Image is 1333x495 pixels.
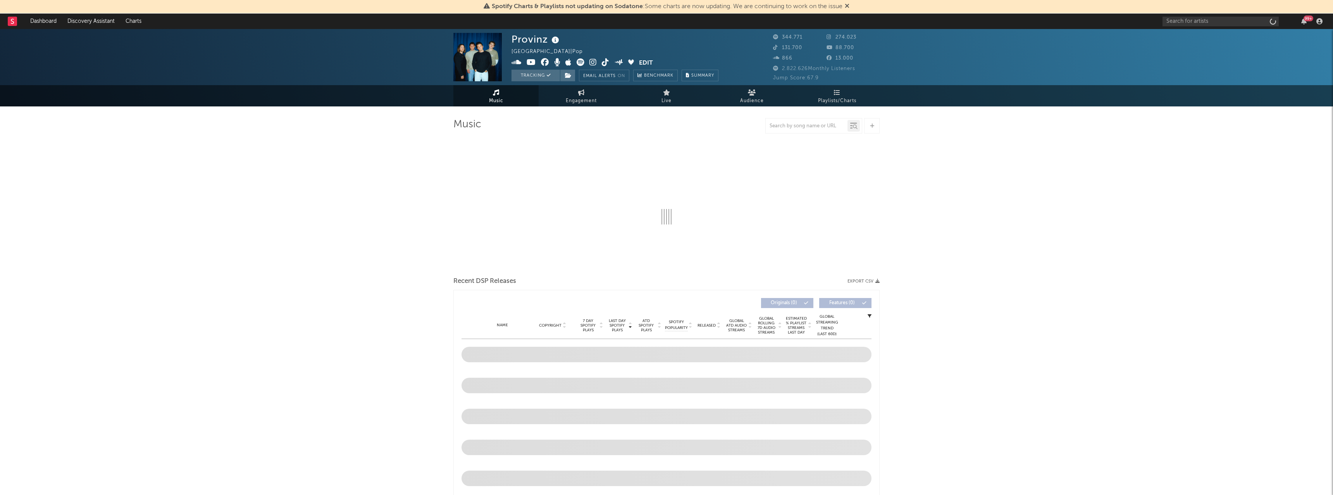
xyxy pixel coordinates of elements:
[665,319,688,331] span: Spotify Popularity
[785,316,807,335] span: Estimated % Playlist Streams Last Day
[847,279,880,284] button: Export CSV
[607,319,627,332] span: Last Day Spotify Plays
[756,316,777,335] span: Global Rolling 7D Audio Streams
[539,85,624,106] a: Engagement
[477,322,528,328] div: Name
[511,70,560,81] button: Tracking
[636,319,656,332] span: ATD Spotify Plays
[120,14,147,29] a: Charts
[661,96,672,106] span: Live
[453,85,539,106] a: Music
[824,301,860,305] span: Features ( 0 )
[682,70,718,81] button: Summary
[566,96,597,106] span: Engagement
[453,277,516,286] span: Recent DSP Releases
[633,70,678,81] a: Benchmark
[691,74,714,78] span: Summary
[579,70,629,81] button: Email AlertsOn
[1162,17,1279,26] input: Search for artists
[644,71,673,81] span: Benchmark
[845,3,849,10] span: Dismiss
[709,85,794,106] a: Audience
[624,85,709,106] a: Live
[773,56,792,61] span: 866
[492,3,842,10] span: : Some charts are now updating. We are continuing to work on the issue
[794,85,880,106] a: Playlists/Charts
[578,319,598,332] span: 7 Day Spotify Plays
[815,314,839,337] div: Global Streaming Trend (Last 60D)
[766,301,802,305] span: Originals ( 0 )
[489,96,503,106] span: Music
[618,74,625,78] em: On
[773,45,802,50] span: 131.700
[827,45,854,50] span: 88.700
[1301,18,1307,24] button: 99+
[1304,15,1313,21] div: 99 +
[639,58,653,68] button: Edit
[761,298,813,308] button: Originals(0)
[819,298,871,308] button: Features(0)
[773,66,855,71] span: 2.822.626 Monthly Listeners
[773,35,803,40] span: 344.771
[25,14,62,29] a: Dashboard
[773,75,819,81] span: Jump Score: 67.9
[62,14,120,29] a: Discovery Assistant
[726,319,747,332] span: Global ATD Audio Streams
[539,323,561,328] span: Copyright
[766,123,847,129] input: Search by song name or URL
[818,96,856,106] span: Playlists/Charts
[827,35,856,40] span: 274.023
[697,323,716,328] span: Released
[827,56,853,61] span: 13.000
[492,3,643,10] span: Spotify Charts & Playlists not updating on Sodatone
[740,96,764,106] span: Audience
[511,33,561,46] div: Provinz
[511,47,592,57] div: [GEOGRAPHIC_DATA] | Pop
